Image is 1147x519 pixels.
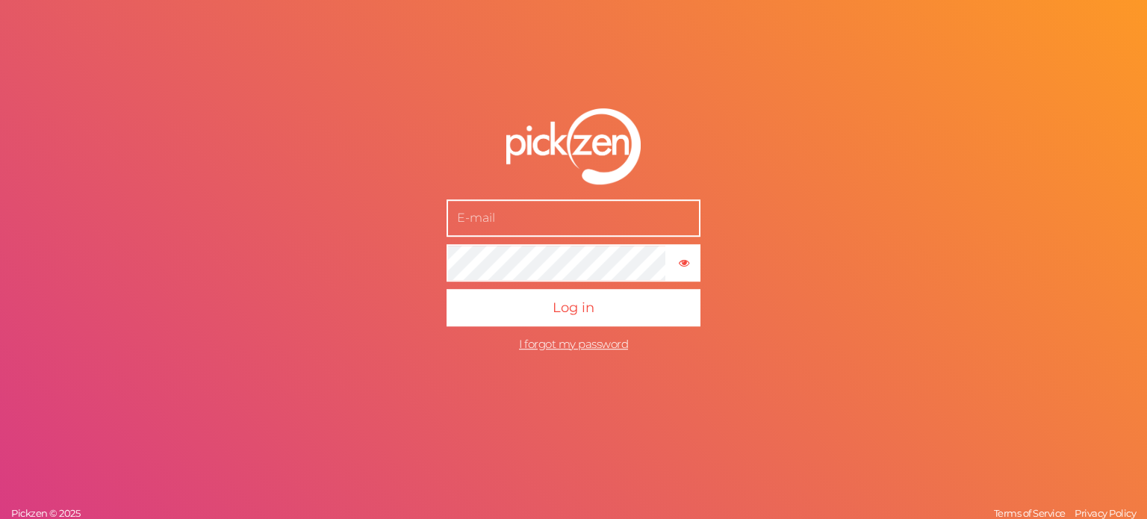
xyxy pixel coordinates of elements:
[506,108,641,184] img: pz-logo-white.png
[990,507,1069,519] a: Terms of Service
[553,299,594,316] span: Log in
[7,507,84,519] a: Pickzen © 2025
[447,199,700,237] input: E-mail
[519,337,628,351] a: I forgot my password
[1071,507,1140,519] a: Privacy Policy
[447,289,700,326] button: Log in
[1075,507,1136,519] span: Privacy Policy
[994,507,1066,519] span: Terms of Service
